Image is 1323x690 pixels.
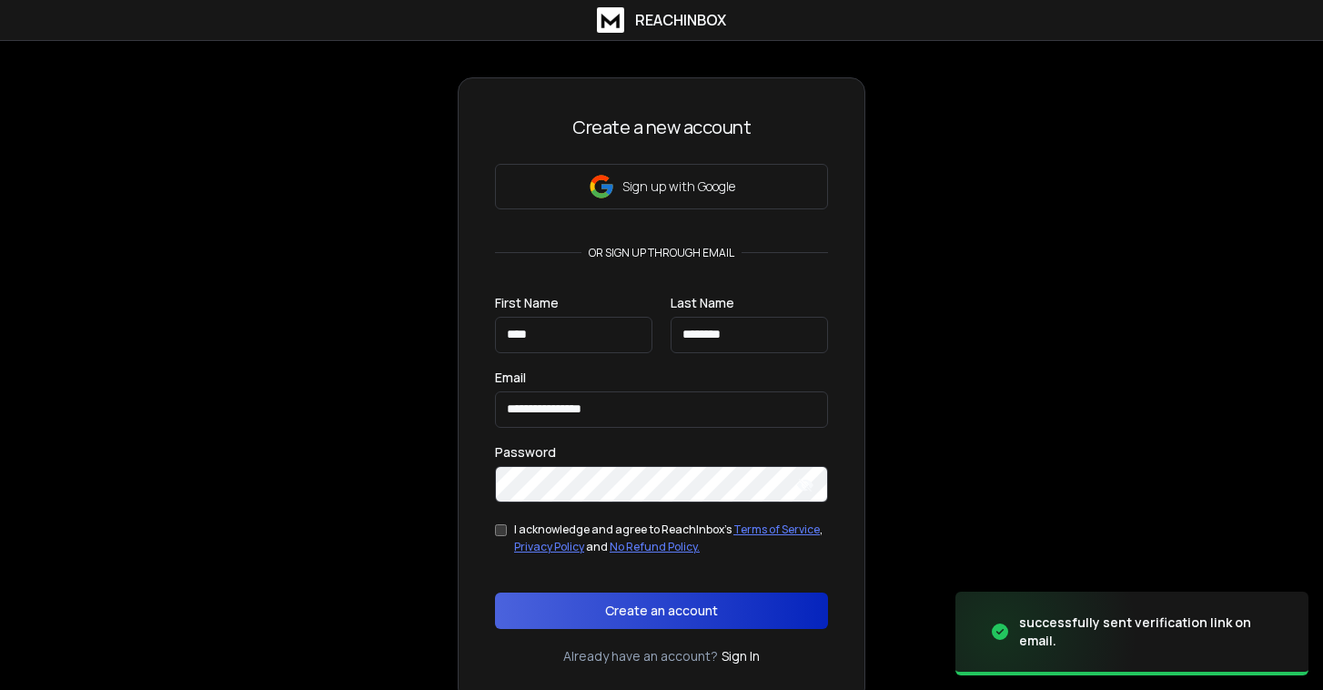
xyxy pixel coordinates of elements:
div: successfully sent verification link on email. [1019,614,1287,650]
p: Already have an account? [563,647,718,665]
img: image [955,578,1137,686]
h1: ReachInbox [635,9,726,31]
label: Password [495,446,556,459]
a: Terms of Service [733,522,820,537]
a: ReachInbox [597,7,726,33]
a: Privacy Policy [514,539,584,554]
p: Sign up with Google [622,178,735,196]
p: or sign up through email [581,246,742,260]
h3: Create a new account [495,115,828,140]
a: Sign In [722,647,760,665]
a: No Refund Policy. [610,539,700,554]
label: Last Name [671,297,734,309]
button: Sign up with Google [495,164,828,209]
img: logo [597,7,624,33]
div: I acknowledge and agree to ReachInbox's , and [514,521,828,556]
button: Create an account [495,593,828,629]
label: Email [495,371,526,384]
label: First Name [495,297,559,309]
